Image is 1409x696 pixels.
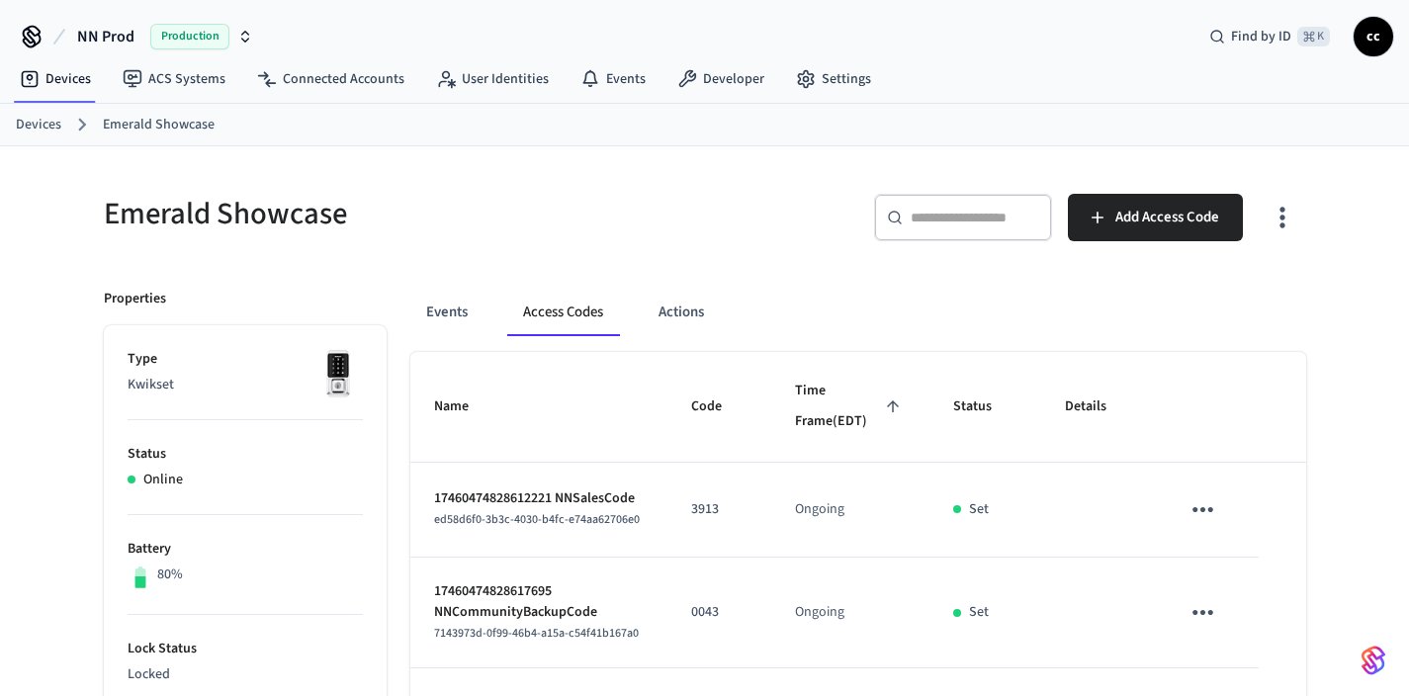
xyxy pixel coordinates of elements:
a: Devices [16,115,61,135]
p: 0043 [691,602,748,623]
a: Connected Accounts [241,61,420,97]
h5: Emerald Showcase [104,194,693,234]
td: Ongoing [771,463,929,558]
button: cc [1354,17,1393,56]
p: 17460474828612221 NNSalesCode [434,488,644,509]
a: User Identities [420,61,565,97]
p: Lock Status [128,639,363,659]
span: NN Prod [77,25,134,48]
img: SeamLogoGradient.69752ec5.svg [1362,645,1385,676]
a: Settings [780,61,887,97]
span: ed58d6f0-3b3c-4030-b4fc-e74aa62706e0 [434,511,640,528]
span: Name [434,391,494,422]
p: Locked [128,664,363,685]
p: Properties [104,289,166,309]
p: Set [969,602,989,623]
span: ⌘ K [1297,27,1330,46]
p: Online [143,470,183,490]
p: 3913 [691,499,748,520]
a: ACS Systems [107,61,241,97]
p: 80% [157,565,183,585]
p: Battery [128,539,363,560]
span: Status [953,391,1017,422]
p: 17460474828617695 NNCommunityBackupCode [434,581,644,623]
p: Kwikset [128,375,363,395]
p: Set [969,499,989,520]
span: Details [1065,391,1132,422]
span: Time Frame(EDT) [795,376,906,438]
span: 7143973d-0f99-46b4-a15a-c54f41b167a0 [434,625,639,642]
td: Ongoing [771,558,929,668]
img: Kwikset Halo Touchscreen Wifi Enabled Smart Lock, Polished Chrome, Front [313,349,363,398]
span: cc [1356,19,1391,54]
button: Access Codes [507,289,619,336]
a: Events [565,61,661,97]
span: Add Access Code [1115,205,1219,230]
button: Actions [643,289,720,336]
span: Find by ID [1231,27,1291,46]
a: Emerald Showcase [103,115,215,135]
button: Add Access Code [1068,194,1243,241]
a: Devices [4,61,107,97]
p: Type [128,349,363,370]
div: ant example [410,289,1306,336]
span: Code [691,391,748,422]
button: Events [410,289,484,336]
div: Find by ID⌘ K [1193,19,1346,54]
a: Developer [661,61,780,97]
span: Production [150,24,229,49]
p: Status [128,444,363,465]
